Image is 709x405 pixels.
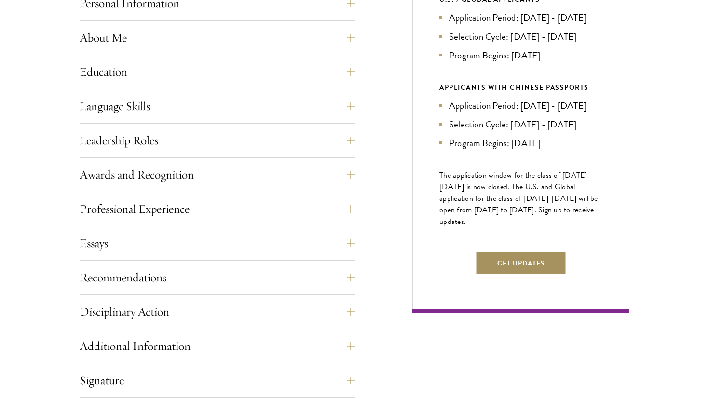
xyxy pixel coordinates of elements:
[80,266,354,289] button: Recommendations
[439,136,602,150] li: Program Begins: [DATE]
[439,169,598,227] span: The application window for the class of [DATE]-[DATE] is now closed. The U.S. and Global applicat...
[439,82,602,94] div: APPLICANTS WITH CHINESE PASSPORTS
[80,197,354,221] button: Professional Experience
[439,98,602,112] li: Application Period: [DATE] - [DATE]
[80,335,354,358] button: Additional Information
[476,251,567,275] button: Get Updates
[439,48,602,62] li: Program Begins: [DATE]
[80,300,354,323] button: Disciplinary Action
[439,11,602,25] li: Application Period: [DATE] - [DATE]
[80,129,354,152] button: Leadership Roles
[439,117,602,131] li: Selection Cycle: [DATE] - [DATE]
[80,369,354,392] button: Signature
[80,95,354,118] button: Language Skills
[80,26,354,49] button: About Me
[80,232,354,255] button: Essays
[80,60,354,84] button: Education
[80,163,354,186] button: Awards and Recognition
[439,29,602,43] li: Selection Cycle: [DATE] - [DATE]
